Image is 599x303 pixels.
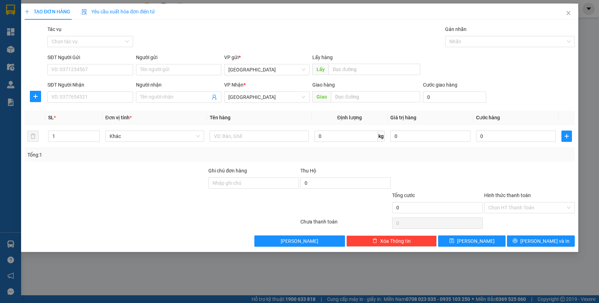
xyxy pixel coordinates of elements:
span: Khác [109,131,200,141]
label: Gán nhãn [445,26,466,32]
button: save[PERSON_NAME] [438,235,506,247]
span: close [565,10,571,16]
div: VP gửi [224,53,310,61]
span: Cước hàng [476,115,500,120]
button: [PERSON_NAME] [254,235,345,247]
input: VD: Bàn, Ghế [210,131,309,142]
span: Bình Định [228,64,305,75]
input: Dọc đường [331,91,420,102]
button: deleteXóa Thông tin [346,235,437,247]
div: Người gửi [136,53,221,61]
label: Hình thức thanh toán [484,192,531,198]
span: Đơn vị tính [105,115,131,120]
span: plus [30,94,40,99]
div: Chưa thanh toán [299,218,391,230]
span: Tổng cước [392,192,415,198]
span: printer [513,238,517,244]
input: Dọc đường [328,64,420,75]
span: plus [25,9,30,14]
div: Tổng: 1 [27,151,232,159]
div: SĐT Người Gửi [47,53,133,61]
span: Giao hàng [312,82,335,88]
label: Ghi chú đơn hàng [208,168,247,173]
span: TẠO ĐƠN HÀNG [25,9,70,14]
span: [PERSON_NAME] [281,237,318,245]
span: plus [562,133,571,139]
label: Tác vụ [47,26,61,32]
div: SĐT Người Nhận [47,81,133,89]
button: printer[PERSON_NAME] và In [507,235,574,247]
input: Cước giao hàng [423,91,486,103]
span: Lấy [312,64,328,75]
span: [PERSON_NAME] [457,237,495,245]
span: Thu Hộ [300,168,316,173]
span: Tên hàng [210,115,230,120]
button: plus [30,91,41,102]
span: user-add [211,94,217,100]
button: delete [27,131,39,142]
span: VP Nhận [224,82,243,88]
label: Cước giao hàng [423,82,457,88]
span: Giá trị hàng [390,115,416,120]
span: Yêu cầu xuất hóa đơn điện tử [82,9,155,14]
span: save [449,238,454,244]
span: kg [378,131,385,142]
span: delete [372,238,377,244]
span: Định lượng [337,115,362,120]
span: Giao [312,91,331,102]
button: plus [561,131,572,142]
img: icon [82,9,87,15]
input: 0 [390,131,470,142]
span: Lấy hàng [312,55,333,60]
div: Người nhận [136,81,221,89]
span: Xóa Thông tin [380,237,411,245]
input: Ghi chú đơn hàng [208,177,299,189]
button: Close [558,4,578,23]
span: SL [48,115,54,120]
span: Đà Nẵng [228,92,305,102]
span: [PERSON_NAME] và In [520,237,569,245]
